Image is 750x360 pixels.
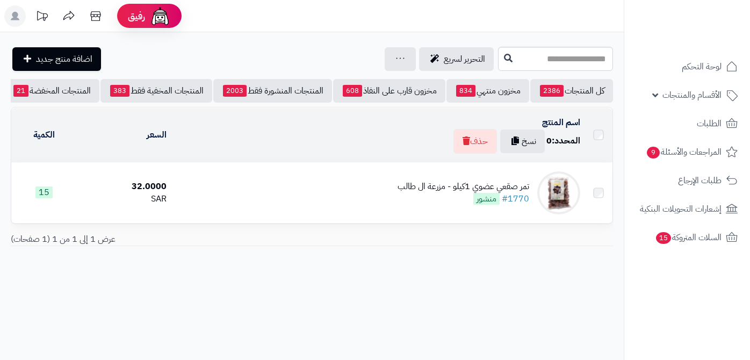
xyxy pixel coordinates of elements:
[147,128,167,141] a: السعر
[655,232,671,244] span: 15
[456,85,475,97] span: 834
[631,111,744,136] a: الطلبات
[542,116,580,129] a: اسم المنتج
[110,85,129,97] span: 383
[546,134,552,147] span: 0
[662,88,722,103] span: الأقسام والمنتجات
[13,85,28,97] span: 21
[502,192,529,205] a: #1770
[537,171,580,214] img: تمر صقعي عضوي 1كيلو - مزرعة ال طالب
[640,201,722,217] span: إشعارات التحويلات البنكية
[530,79,613,103] a: كل المنتجات2386
[343,85,362,97] span: 608
[631,196,744,222] a: إشعارات التحويلات البنكية
[678,173,722,188] span: طلبات الإرجاع
[546,135,580,147] div: المحدد:
[398,181,529,193] div: تمر صقعي عضوي 1كيلو - مزرعة ال طالب
[631,168,744,193] a: طلبات الإرجاع
[500,129,545,153] button: نسخ
[419,47,494,71] a: التحرير لسريع
[631,225,744,250] a: السلات المتروكة15
[149,5,171,27] img: ai-face.png
[4,79,99,103] a: المنتجات المخفضة21
[631,139,744,165] a: المراجعات والأسئلة9
[631,54,744,80] a: لوحة التحكم
[646,145,722,160] span: المراجعات والأسئلة
[81,193,166,205] div: SAR
[677,22,740,45] img: logo-2.png
[100,79,212,103] a: المنتجات المخفية فقط383
[128,10,145,23] span: رفيق
[223,85,247,97] span: 2003
[646,147,660,159] span: 9
[697,116,722,131] span: الطلبات
[655,230,722,245] span: السلات المتروكة
[333,79,445,103] a: مخزون قارب على النفاذ608
[3,233,312,246] div: عرض 1 إلى 1 من 1 (1 صفحات)
[33,128,55,141] a: الكمية
[444,53,485,66] span: التحرير لسريع
[12,47,101,71] a: اضافة منتج جديد
[81,181,166,193] div: 32.0000
[453,129,497,154] button: حذف
[28,5,55,30] a: تحديثات المنصة
[446,79,529,103] a: مخزون منتهي834
[540,85,564,97] span: 2386
[35,186,53,198] span: 15
[36,53,92,66] span: اضافة منتج جديد
[473,193,500,205] span: منشور
[682,59,722,74] span: لوحة التحكم
[213,79,332,103] a: المنتجات المنشورة فقط2003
